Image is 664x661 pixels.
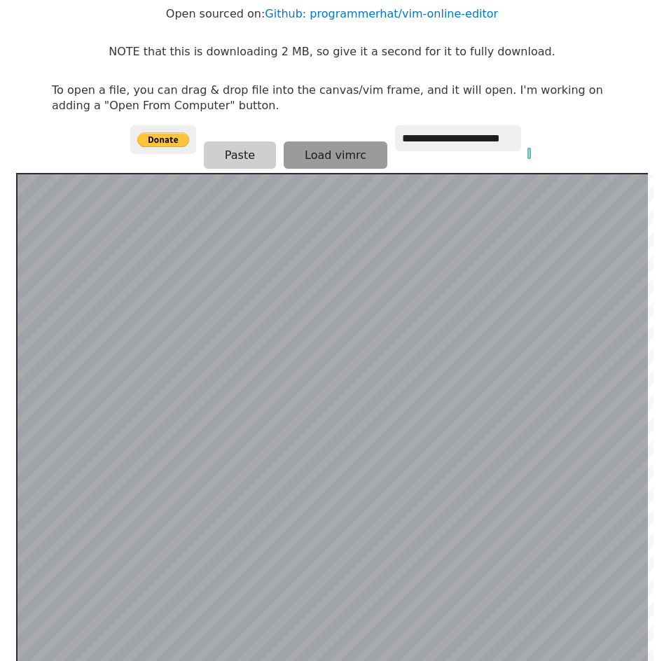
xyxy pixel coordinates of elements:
[204,141,276,169] button: Paste
[109,44,555,60] p: NOTE that this is downloading 2 MB, so give it a second for it to fully download.
[52,83,612,114] p: To open a file, you can drag & drop file into the canvas/vim frame, and it will open. I'm working...
[166,6,498,22] p: Open sourced on:
[284,141,387,169] button: Load vimrc
[265,7,498,20] a: Github: programmerhat/vim-online-editor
